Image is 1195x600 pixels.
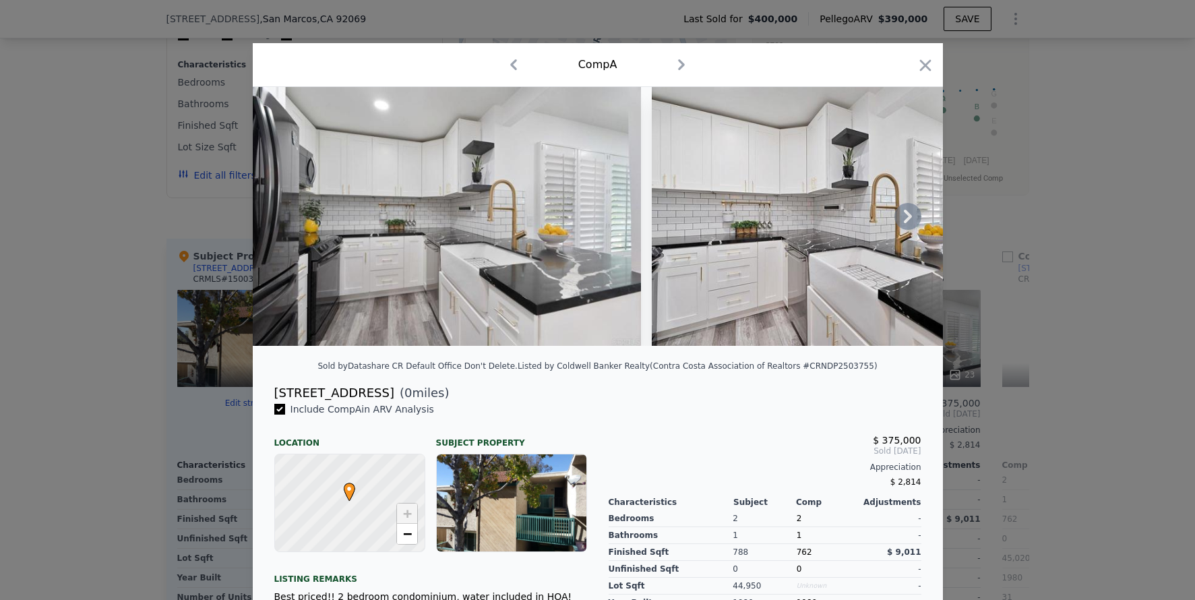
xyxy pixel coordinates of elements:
span: Include Comp A in ARV Analysis [285,404,439,415]
span: $ 9,011 [887,547,921,557]
div: - [859,527,921,544]
div: Finished Sqft [609,544,733,561]
span: Sold [DATE] [609,446,921,456]
span: 2 [797,514,802,523]
span: − [402,525,411,542]
div: Bathrooms [609,527,733,544]
div: - [859,561,921,578]
div: Unfinished Sqft [609,561,733,578]
a: Zoom in [397,504,417,524]
div: - [859,578,921,595]
div: Comp A [578,57,617,73]
div: Listing remarks [274,563,587,584]
div: Subject Property [436,427,587,448]
div: 2 [733,510,796,527]
span: $ 375,000 [873,435,921,446]
img: Property Img [253,87,642,346]
img: Property Img [652,87,1041,346]
span: • [340,479,359,499]
div: Appreciation [609,462,921,473]
div: 1 [797,527,859,544]
div: Unknown [797,578,859,595]
span: 0 [404,386,412,400]
span: ( miles) [394,384,450,402]
div: Subject [733,497,796,508]
div: 788 [733,544,796,561]
a: Zoom out [397,524,417,544]
div: Characteristics [609,497,734,508]
div: Lot Sqft [609,578,733,595]
span: $ 2,814 [890,477,921,487]
div: Listed by Coldwell Banker Realty (Contra Costa Association of Realtors #CRNDP2503755) [518,361,878,371]
span: + [402,505,411,522]
div: Location [274,427,425,448]
div: 44,950 [733,578,796,595]
div: 0 [733,561,796,578]
div: Adjustments [859,497,921,508]
div: Comp [796,497,859,508]
div: Sold by Datashare CR Default Office Don't Delete . [317,361,517,371]
div: 1 [733,527,796,544]
span: 0 [797,564,802,574]
div: Bedrooms [609,510,733,527]
div: [STREET_ADDRESS] [274,384,394,402]
span: 762 [797,547,812,557]
div: • [340,483,348,491]
div: - [859,510,921,527]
